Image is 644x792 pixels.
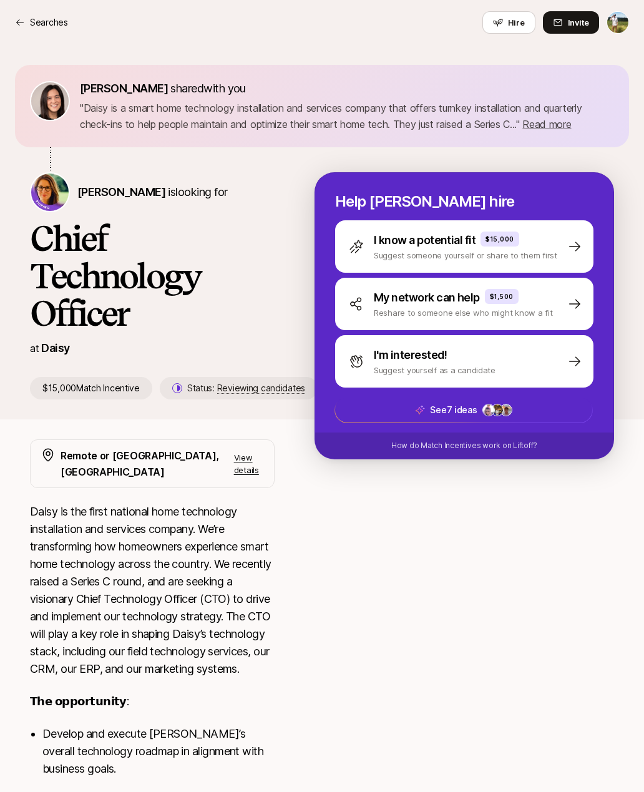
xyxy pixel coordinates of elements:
[77,183,227,201] p: is looking for
[522,118,571,130] span: Read more
[485,234,514,244] p: $15,000
[31,174,69,211] img: Rebecca Hochreiter
[30,15,68,30] p: Searches
[430,403,477,418] p: See 7 ideas
[490,291,514,301] p: $1,500
[500,404,512,416] img: ACg8ocJgLS4_X9rs-p23w7LExaokyEoWgQo9BGx67dOfttGDosg=s160-c
[607,11,629,34] button: Tyler Kieft
[42,725,275,778] p: Develop and execute [PERSON_NAME]’s overall technology roadmap in alignment with business goals.
[374,249,557,262] p: Suggest someone yourself or share to them first
[80,80,251,97] p: shared
[30,340,39,356] p: at
[31,82,69,120] img: 71d7b91d_d7cb_43b4_a7ea_a9b2f2cc6e03.jpg
[391,440,537,451] p: How do Match Incentives work on Liftoff?
[30,220,275,332] h1: Chief Technology Officer
[80,100,614,132] p: " Daisy is a smart home technology installation and services company that offers turnkey installa...
[508,16,525,29] span: Hire
[607,12,628,33] img: Tyler Kieft
[374,289,480,306] p: My network can help
[61,447,234,480] p: Remote or [GEOGRAPHIC_DATA], [GEOGRAPHIC_DATA]
[374,232,476,249] p: I know a potential fit
[335,193,593,210] p: Help [PERSON_NAME] hire
[41,341,69,354] a: Daisy
[234,451,264,476] p: View details
[568,16,589,29] span: Invite
[492,404,503,416] img: 3e3d117b_59e3_403d_8885_bc4b4df50e5e.jpg
[80,82,168,95] span: [PERSON_NAME]
[543,11,599,34] button: Invite
[483,404,494,416] img: ACg8ocInyrGrb4MC9uz50sf4oDbeg82BTXgt_Vgd6-yBkTRc-xTs8ygV=s160-c
[30,693,275,710] p: 𝗧𝗵𝗲 𝗼𝗽𝗽𝗼𝗿𝘁𝘂𝗻𝗶𝘁𝘆:
[374,306,553,319] p: Reshare to someone else who might know a fit
[30,503,275,678] p: Daisy is the first national home technology installation and services company. We’re transforming...
[374,364,495,376] p: Suggest yourself as a candidate
[187,381,305,396] p: Status:
[217,383,305,394] span: Reviewing candidates
[374,346,447,364] p: I'm interested!
[482,11,535,34] button: Hire
[30,377,152,399] p: $15,000 Match Incentive
[334,397,593,423] button: See7 ideas
[203,82,246,95] span: with you
[77,185,165,198] span: [PERSON_NAME]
